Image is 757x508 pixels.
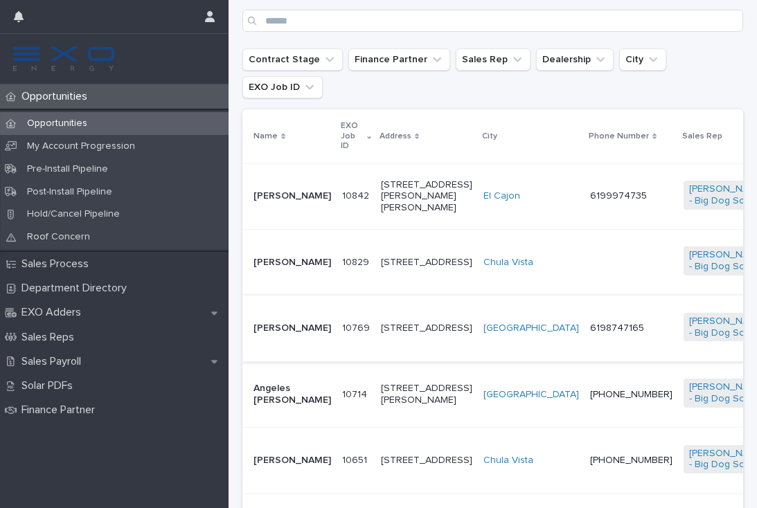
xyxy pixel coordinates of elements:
[253,323,331,334] p: [PERSON_NAME]
[11,45,116,73] img: FKS5r6ZBThi8E5hshIGi
[456,48,531,71] button: Sales Rep
[590,323,644,333] a: 6198747165
[16,118,98,129] p: Opportunities
[483,190,520,202] a: El Cajon
[16,163,119,175] p: Pre-Install Pipeline
[16,140,146,152] p: My Account Progression
[242,10,743,32] input: Search
[253,383,331,406] p: Angeles [PERSON_NAME]
[341,118,364,154] p: EXO Job ID
[381,323,472,334] p: [STREET_ADDRESS]
[381,179,472,214] p: [STREET_ADDRESS][PERSON_NAME][PERSON_NAME]
[342,188,372,202] p: 10842
[16,355,92,368] p: Sales Payroll
[253,257,331,269] p: [PERSON_NAME]
[342,386,370,401] p: 10714
[16,257,100,271] p: Sales Process
[242,76,323,98] button: EXO Job ID
[589,129,649,144] p: Phone Number
[381,455,472,466] p: [STREET_ADDRESS]
[483,389,579,401] a: [GEOGRAPHIC_DATA]
[619,48,666,71] button: City
[16,186,123,198] p: Post-Install Pipeline
[381,257,472,269] p: [STREET_ADDRESS]
[590,191,647,201] a: 6199974735
[483,455,533,466] a: Chula Vista
[16,403,106,417] p: Finance Partner
[242,48,343,71] button: Contract Stage
[16,379,84,392] p: Solar PDFs
[16,306,92,319] p: EXO Adders
[253,190,331,202] p: [PERSON_NAME]
[253,455,331,466] p: [PERSON_NAME]
[342,452,370,466] p: 10651
[16,90,98,103] p: Opportunities
[342,254,372,269] p: 10829
[16,208,131,220] p: Hold/Cancel Pipeline
[16,282,138,295] p: Department Directory
[590,455,673,465] a: [PHONE_NUMBER]
[682,129,722,144] p: Sales Rep
[590,390,673,399] a: [PHONE_NUMBER]
[381,383,472,406] p: [STREET_ADDRESS][PERSON_NAME]
[482,129,497,144] p: City
[253,129,278,144] p: Name
[16,331,85,344] p: Sales Reps
[380,129,411,144] p: Address
[536,48,614,71] button: Dealership
[483,323,579,334] a: [GEOGRAPHIC_DATA]
[483,257,533,269] a: Chula Vista
[342,320,373,334] p: 10769
[16,231,101,243] p: Roof Concern
[348,48,450,71] button: Finance Partner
